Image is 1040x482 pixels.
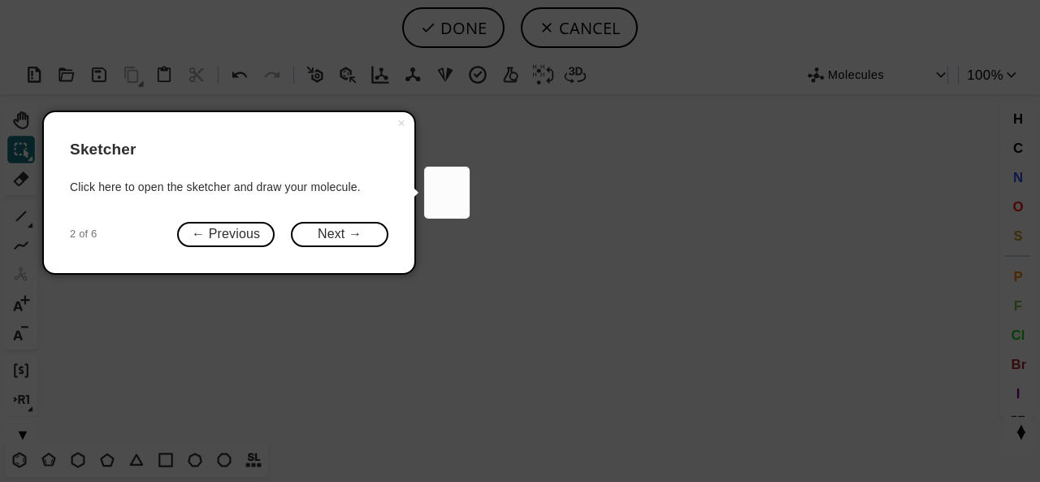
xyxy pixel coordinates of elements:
[70,226,97,242] span: 2 of 6
[388,112,414,135] button: Close
[70,125,388,175] header: Sketcher
[177,222,275,247] button: ← Previous
[291,222,388,247] button: Next →
[70,179,388,196] div: Click here to open the sketcher and draw your molecule.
